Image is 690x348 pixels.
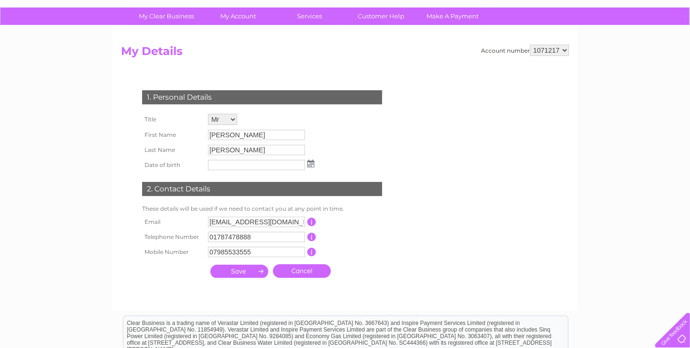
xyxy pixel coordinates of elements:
input: Information [307,218,316,226]
a: Contact [627,40,650,47]
th: Telephone Number [140,229,206,245]
a: Cancel [273,264,331,278]
a: Log out [659,40,681,47]
img: ... [307,160,314,167]
div: Clear Business is a trading name of Verastar Limited (registered in [GEOGRAPHIC_DATA] No. 3667643... [123,5,568,46]
input: Information [307,248,316,256]
th: Last Name [140,142,206,158]
div: 2. Contact Details [142,182,382,196]
input: Submit [210,265,268,278]
div: 1. Personal Details [142,90,382,104]
a: Services [271,8,349,25]
div: Account number [481,45,569,56]
th: Title [140,111,206,127]
th: First Name [140,127,206,142]
a: My Account [200,8,277,25]
a: 0333 014 3131 [513,5,578,16]
th: Email [140,214,206,229]
a: Customer Help [343,8,420,25]
img: logo.png [24,24,72,53]
a: My Clear Business [128,8,206,25]
a: Water [524,40,542,47]
a: Energy [548,40,569,47]
th: Mobile Number [140,245,206,260]
a: Blog [608,40,622,47]
h2: My Details [121,45,569,63]
a: Make A Payment [414,8,492,25]
td: These details will be used if we need to contact you at any point in time. [140,203,385,214]
th: Date of birth [140,158,206,173]
input: Information [307,233,316,241]
a: Telecoms [574,40,602,47]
